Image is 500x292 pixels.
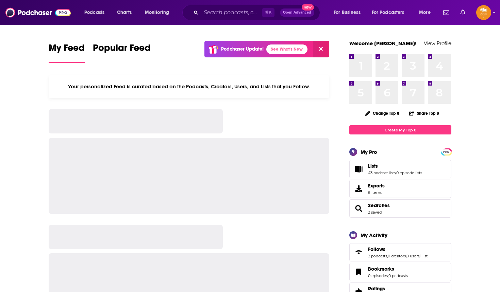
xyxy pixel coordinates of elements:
span: New [302,4,314,11]
button: Show profile menu [476,5,491,20]
button: open menu [140,7,178,18]
img: User Profile [476,5,491,20]
span: Follows [349,243,451,261]
div: Your personalized Feed is curated based on the Podcasts, Creators, Users, and Lists that you Follow. [49,75,329,98]
button: Open AdvancedNew [280,8,314,17]
a: Bookmarks [368,266,408,272]
a: View Profile [424,40,451,47]
button: open menu [367,7,414,18]
button: open menu [414,7,439,18]
span: Exports [368,183,385,189]
span: For Podcasters [372,8,404,17]
span: 6 items [368,190,385,195]
span: Popular Feed [93,42,151,58]
span: Bookmarks [368,266,394,272]
div: My Activity [361,232,387,238]
a: 0 users [406,254,419,258]
span: Exports [352,184,365,194]
a: 0 creators [388,254,406,258]
a: Ratings [368,286,408,292]
a: PRO [442,149,450,154]
span: My Feed [49,42,85,58]
span: Bookmarks [349,263,451,281]
a: Lists [368,163,422,169]
span: Charts [117,8,132,17]
a: 2 podcasts [368,254,387,258]
a: Bookmarks [352,267,365,277]
a: Searches [368,202,390,208]
a: Show notifications dropdown [457,7,468,18]
p: Podchaser Update! [221,46,264,52]
span: Lists [368,163,378,169]
a: 0 podcasts [388,273,408,278]
span: More [419,8,431,17]
a: Show notifications dropdown [440,7,452,18]
span: Podcasts [84,8,104,17]
span: ⌘ K [262,8,274,17]
a: Lists [352,164,365,174]
a: See What's New [266,44,307,54]
a: Follows [368,246,428,252]
a: 0 episode lists [396,170,422,175]
span: Logged in as ShreveWilliams [476,5,491,20]
span: Open Advanced [283,11,311,14]
span: For Business [334,8,361,17]
div: Search podcasts, credits, & more... [189,5,327,20]
button: open menu [80,7,113,18]
span: , [387,254,388,258]
a: Exports [349,180,451,198]
input: Search podcasts, credits, & more... [201,7,262,18]
div: My Pro [361,149,377,155]
a: Popular Feed [93,42,151,63]
a: 2 saved [368,210,382,215]
button: Change Top 8 [361,109,403,117]
span: Searches [349,199,451,218]
img: Podchaser - Follow, Share and Rate Podcasts [5,6,71,19]
span: , [396,170,396,175]
button: Share Top 8 [409,107,439,120]
span: , [419,254,420,258]
a: Follows [352,248,365,257]
a: 0 episodes [368,273,388,278]
span: Lists [349,160,451,178]
a: 1 list [420,254,428,258]
a: Charts [113,7,136,18]
a: Searches [352,204,365,213]
a: Create My Top 8 [349,125,451,134]
span: Follows [368,246,385,252]
span: Monitoring [145,8,169,17]
a: My Feed [49,42,85,63]
a: Welcome [PERSON_NAME]! [349,40,417,47]
button: open menu [329,7,369,18]
span: PRO [442,149,450,154]
a: 43 podcast lists [368,170,396,175]
span: Ratings [368,286,385,292]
